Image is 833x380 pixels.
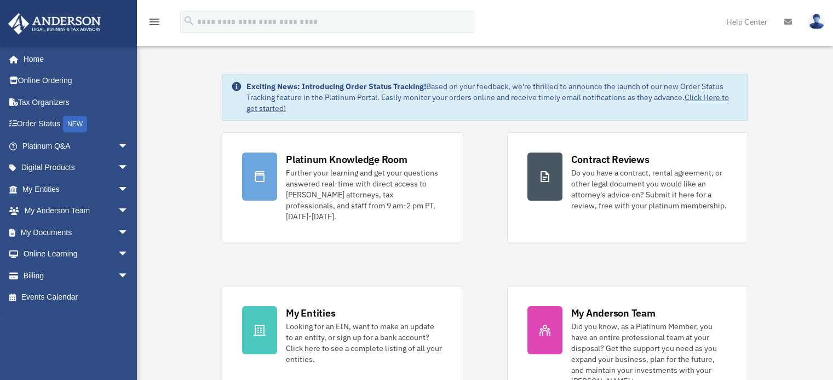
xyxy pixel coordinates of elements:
span: arrow_drop_down [118,135,140,157]
div: Contract Reviews [571,153,650,166]
a: Platinum Q&Aarrow_drop_down [8,135,145,157]
div: My Anderson Team [571,306,656,320]
a: Tax Organizers [8,91,145,113]
a: Order StatusNEW [8,113,145,136]
i: search [183,15,195,27]
span: arrow_drop_down [118,243,140,266]
a: My Anderson Teamarrow_drop_down [8,200,145,222]
a: Home [8,48,140,70]
span: arrow_drop_down [118,178,140,201]
strong: Exciting News: Introducing Order Status Tracking! [246,81,426,91]
a: Billingarrow_drop_down [8,265,145,287]
a: Click Here to get started! [246,92,729,113]
span: arrow_drop_down [118,221,140,244]
i: menu [148,15,161,28]
span: arrow_drop_down [118,200,140,223]
a: Events Calendar [8,287,145,308]
span: arrow_drop_down [118,265,140,287]
a: Contract Reviews Do you have a contract, rental agreement, or other legal document you would like... [507,132,748,242]
div: NEW [63,116,87,132]
div: Looking for an EIN, want to make an update to an entity, or sign up for a bank account? Click her... [286,321,443,365]
a: menu [148,19,161,28]
a: My Documentsarrow_drop_down [8,221,145,243]
div: Based on your feedback, we're thrilled to announce the launch of our new Order Status Tracking fe... [246,81,739,114]
img: User Pic [808,14,825,30]
span: arrow_drop_down [118,157,140,179]
div: My Entities [286,306,335,320]
a: My Entitiesarrow_drop_down [8,178,145,200]
a: Online Ordering [8,70,145,92]
div: Platinum Knowledge Room [286,153,407,166]
div: Further your learning and get your questions answered real-time with direct access to [PERSON_NAM... [286,167,443,222]
a: Online Learningarrow_drop_down [8,243,145,265]
a: Digital Productsarrow_drop_down [8,157,145,179]
a: Platinum Knowledge Room Further your learning and get your questions answered real-time with dire... [222,132,463,242]
div: Do you have a contract, rental agreement, or other legal document you would like an attorney's ad... [571,167,728,211]
img: Anderson Advisors Platinum Portal [5,13,104,34]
